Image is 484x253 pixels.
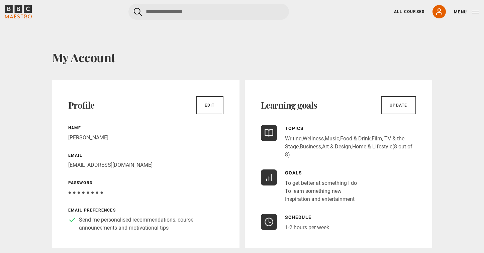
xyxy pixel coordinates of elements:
[454,9,479,15] button: Toggle navigation
[79,216,223,232] p: Send me personalised recommendations, course announcements and motivational tips
[68,207,223,213] p: Email preferences
[68,189,103,196] span: ● ● ● ● ● ● ● ●
[68,125,223,131] p: Name
[285,214,329,221] p: Schedule
[352,143,392,150] a: Home & Lifestyle
[68,134,223,142] p: [PERSON_NAME]
[340,135,371,142] a: Food & Drink
[5,5,32,18] svg: BBC Maestro
[285,224,329,232] p: 1-2 hours per week
[285,187,357,195] li: To learn something new
[285,169,357,176] p: Goals
[303,135,324,142] a: Wellness
[285,135,416,159] p: , , , , , , , (8 out of 8)
[285,195,357,203] li: Inspiration and entertainment
[381,96,416,114] a: Update
[322,143,351,150] a: Art & Design
[68,152,223,158] p: Email
[325,135,339,142] a: Music
[394,9,424,15] a: All Courses
[134,8,142,16] button: Submit the search query
[196,96,223,114] a: Edit
[68,161,223,169] p: [EMAIL_ADDRESS][DOMAIN_NAME]
[285,125,416,132] p: Topics
[68,100,95,111] h2: Profile
[285,135,302,142] a: Writing
[300,143,321,150] a: Business
[68,180,223,186] p: Password
[285,179,357,187] li: To get better at something I do
[52,50,432,64] h1: My Account
[128,4,289,20] input: Search
[261,100,317,111] h2: Learning goals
